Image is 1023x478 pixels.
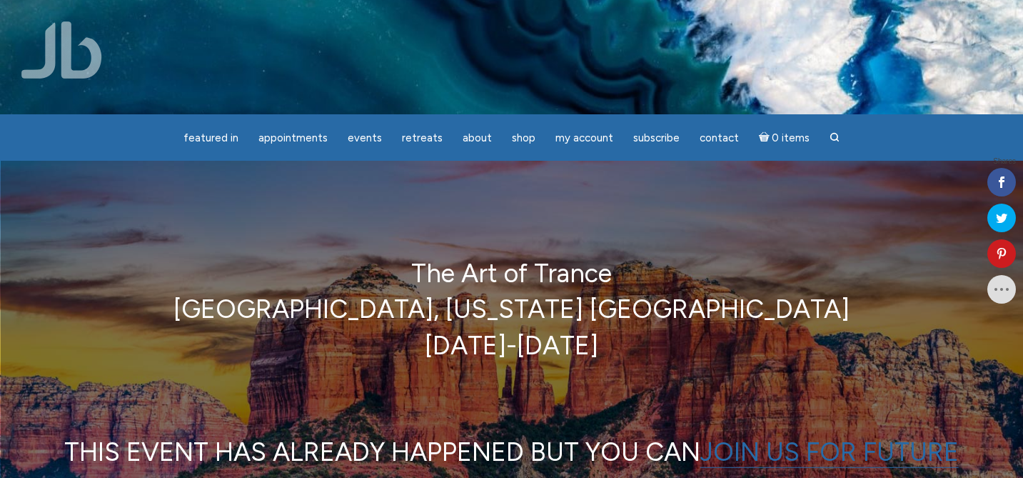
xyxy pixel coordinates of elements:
[258,131,328,144] span: Appointments
[633,131,680,144] span: Subscribe
[21,21,102,79] img: Jamie Butler. The Everyday Medium
[503,124,544,152] a: Shop
[993,158,1016,165] span: Shares
[454,124,500,152] a: About
[625,124,688,152] a: Subscribe
[51,256,972,364] p: The Art of Trance [GEOGRAPHIC_DATA], [US_STATE] [GEOGRAPHIC_DATA] [DATE]-[DATE]
[463,131,492,144] span: About
[547,124,622,152] a: My Account
[402,131,443,144] span: Retreats
[691,124,747,152] a: Contact
[348,131,382,144] span: Events
[512,131,535,144] span: Shop
[555,131,613,144] span: My Account
[750,123,819,152] a: Cart0 items
[175,124,247,152] a: featured in
[393,124,451,152] a: Retreats
[700,131,739,144] span: Contact
[759,131,772,144] i: Cart
[339,124,390,152] a: Events
[250,124,336,152] a: Appointments
[772,133,810,144] span: 0 items
[183,131,238,144] span: featured in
